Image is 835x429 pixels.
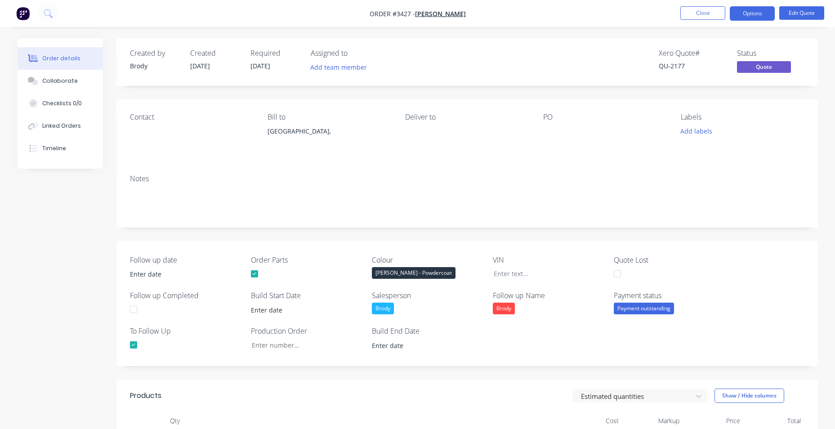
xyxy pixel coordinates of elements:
[251,290,363,301] label: Build Start Date
[659,61,726,71] div: QU-2177
[16,7,30,20] img: Factory
[130,49,179,58] div: Created by
[681,113,804,121] div: Labels
[130,255,242,265] label: Follow up date
[737,61,791,72] span: Quote
[130,290,242,301] label: Follow up Completed
[659,49,726,58] div: Xero Quote #
[244,338,363,352] input: Enter number...
[676,125,717,137] button: Add labels
[370,9,415,18] span: Order #3427 -
[130,61,179,71] div: Brody
[42,99,82,107] div: Checklists 0/0
[124,268,236,281] input: Enter date
[311,49,401,58] div: Assigned to
[372,303,394,314] div: Brody
[372,290,484,301] label: Salesperson
[614,255,726,265] label: Quote Lost
[190,62,210,70] span: [DATE]
[543,113,666,121] div: PO
[614,303,674,314] div: Payment outstanding
[18,115,103,137] button: Linked Orders
[130,326,242,336] label: To Follow Up
[42,122,81,130] div: Linked Orders
[415,9,466,18] a: [PERSON_NAME]
[18,92,103,115] button: Checklists 0/0
[268,113,391,121] div: Bill to
[250,49,300,58] div: Required
[130,113,253,121] div: Contact
[366,339,478,352] input: Enter date
[493,255,605,265] label: VIN
[18,137,103,160] button: Timeline
[42,54,80,63] div: Order details
[42,77,78,85] div: Collaborate
[614,290,726,301] label: Payment status
[130,390,161,401] div: Products
[130,174,804,183] div: Notes
[372,267,455,279] div: [PERSON_NAME] - Powdercoat
[251,255,363,265] label: Order Parts
[305,61,371,73] button: Add team member
[737,49,804,58] div: Status
[714,389,784,403] button: Show / Hide columns
[250,62,270,70] span: [DATE]
[18,47,103,70] button: Order details
[311,61,372,73] button: Add team member
[42,144,66,152] div: Timeline
[372,255,484,265] label: Colour
[18,70,103,92] button: Collaborate
[493,303,515,314] div: Brody
[245,303,357,317] input: Enter date
[779,6,824,20] button: Edit Quote
[372,326,484,336] label: Build End Date
[268,125,391,138] div: [GEOGRAPHIC_DATA],
[268,125,391,154] div: [GEOGRAPHIC_DATA],
[680,6,725,20] button: Close
[493,290,605,301] label: Follow up Name
[405,113,528,121] div: Deliver to
[730,6,775,21] button: Options
[190,49,240,58] div: Created
[251,326,363,336] label: Production Order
